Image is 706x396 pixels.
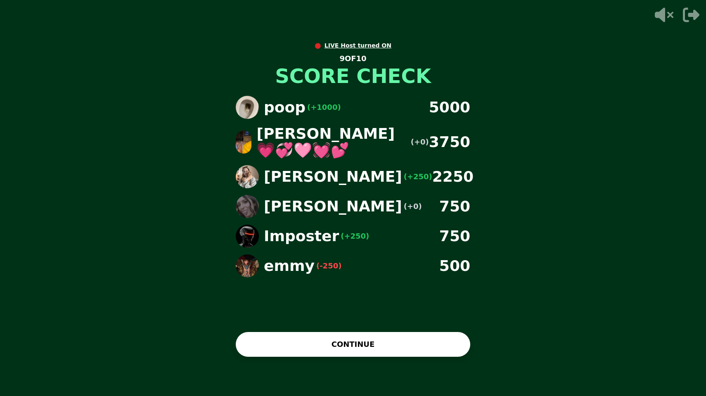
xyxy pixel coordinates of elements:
[429,134,470,150] p: 3750
[439,258,470,274] p: 500
[236,96,259,119] img: player avatar
[325,41,391,50] span: LIVE Host turned ON
[315,40,391,51] button: ●LIVE Host turned ON
[236,332,470,357] button: CONTINUE
[236,225,259,248] img: player avatar
[429,99,470,116] p: 5000
[264,258,315,274] p: emmy
[316,260,342,272] p: (-250)
[264,99,306,116] p: poop
[439,198,470,215] p: 750
[307,102,341,113] p: (+1000)
[432,168,474,185] p: 2250
[236,130,251,154] img: player avatar
[339,53,366,64] p: 9 OF 10
[236,195,259,218] img: player avatar
[404,171,432,183] p: (+250)
[275,66,431,86] h1: SCORE CHECK
[264,168,402,185] p: [PERSON_NAME]
[236,254,259,277] img: player avatar
[236,165,259,188] img: player avatar
[439,228,470,244] p: 750
[341,230,369,242] p: (+250)
[264,228,339,244] p: Imposter
[404,201,422,212] p: (+0)
[411,136,429,148] p: (+0)
[256,126,409,159] p: [PERSON_NAME]💗💞🩷💓💕
[264,198,402,215] p: [PERSON_NAME]
[315,40,321,51] span: ●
